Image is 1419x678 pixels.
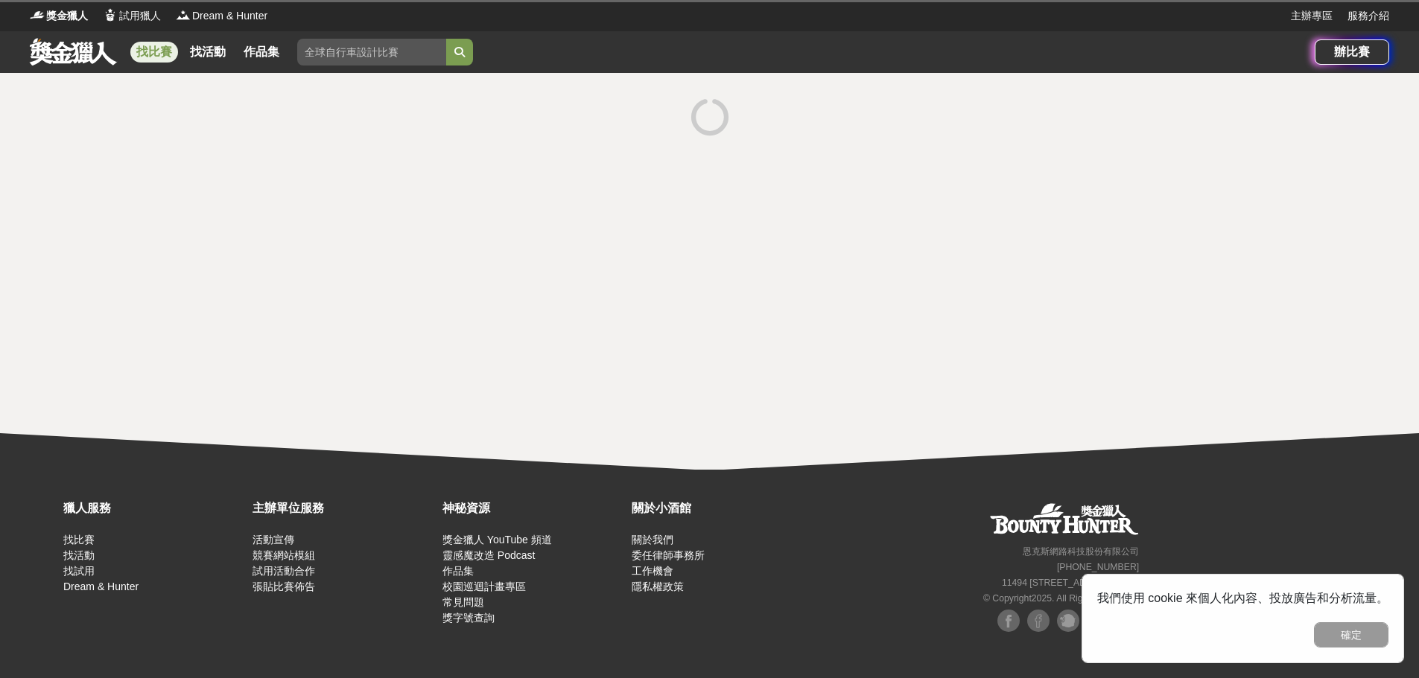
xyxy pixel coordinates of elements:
[238,42,285,63] a: 作品集
[442,549,535,561] a: 靈感魔改造 Podcast
[297,39,446,65] input: 全球自行車設計比賽
[192,8,267,24] span: Dream & Hunter
[253,534,294,546] a: 活動宣傳
[1057,562,1139,572] small: [PHONE_NUMBER]
[63,565,95,577] a: 找試用
[442,612,495,624] a: 獎字號查詢
[997,610,1020,632] img: Facebook
[1023,546,1139,557] small: 恩克斯網路科技股份有限公司
[253,581,315,592] a: 張貼比賽佈告
[63,499,245,517] div: 獵人服務
[442,581,526,592] a: 校園巡迴計畫專區
[253,499,434,517] div: 主辦單位服務
[632,549,705,561] a: 委任律師事務所
[184,42,232,63] a: 找活動
[1314,622,1388,647] button: 確定
[103,7,118,22] img: Logo
[46,8,88,24] span: 獎金獵人
[1057,610,1079,632] img: Plurk
[176,8,267,24] a: LogoDream & Hunter
[30,7,45,22] img: Logo
[1347,8,1389,24] a: 服務介紹
[176,7,191,22] img: Logo
[1027,610,1050,632] img: Facebook
[1002,578,1139,588] small: 11494 [STREET_ADDRESS] 3 樓
[442,534,552,546] a: 獎金獵人 YouTube 頻道
[30,8,88,24] a: Logo獎金獵人
[253,549,315,561] a: 競賽網站模組
[130,42,178,63] a: 找比賽
[632,534,673,546] a: 關於我們
[632,565,673,577] a: 工作機會
[63,581,139,592] a: Dream & Hunter
[442,499,624,517] div: 神秘資源
[442,565,474,577] a: 作品集
[1315,39,1389,65] a: 辦比賽
[119,8,161,24] span: 試用獵人
[632,499,813,517] div: 關於小酒館
[1097,592,1388,604] span: 我們使用 cookie 來個人化內容、投放廣告和分析流量。
[103,8,161,24] a: Logo試用獵人
[63,549,95,561] a: 找活動
[632,581,684,592] a: 隱私權政策
[253,565,315,577] a: 試用活動合作
[1291,8,1333,24] a: 主辦專區
[442,596,484,608] a: 常見問題
[983,593,1139,604] small: © Copyright 2025 . All Rights Reserved.
[63,534,95,546] a: 找比賽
